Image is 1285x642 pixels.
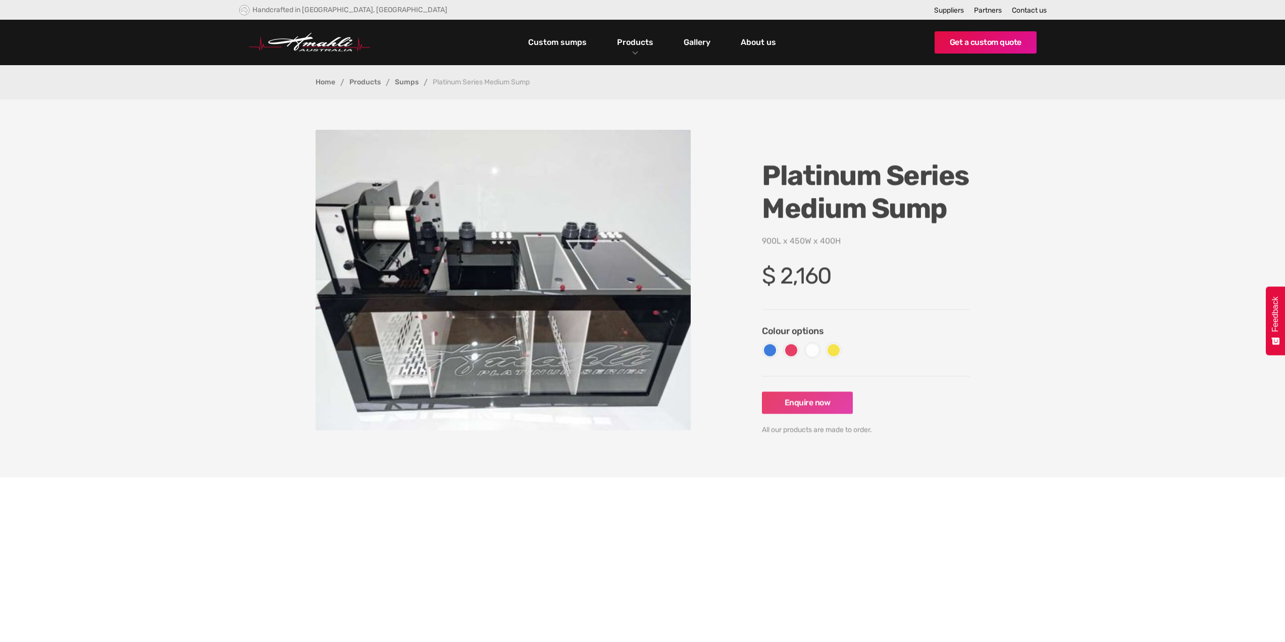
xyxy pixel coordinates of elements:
[1271,297,1280,332] span: Feedback
[395,79,419,86] a: Sumps
[762,424,970,436] div: All our products are made to order.
[762,391,853,414] a: Enquire now
[249,33,370,52] a: home
[249,33,370,52] img: Hmahli Australia Logo
[934,6,964,15] a: Suppliers
[316,79,335,86] a: Home
[1266,286,1285,355] button: Feedback - Show survey
[762,262,970,289] h4: $ 2,160
[762,325,970,337] h6: Colour options
[316,130,691,430] img: Platinum Series Medium Sump
[935,31,1037,54] a: Get a custom quote
[738,34,779,51] a: About us
[609,20,661,65] div: Products
[252,6,447,14] div: Handcrafted in [GEOGRAPHIC_DATA], [GEOGRAPHIC_DATA]
[681,34,713,51] a: Gallery
[526,34,589,51] a: Custom sumps
[433,79,530,86] div: Platinum Series Medium Sump
[762,235,970,247] p: 900L x 450W x 400H
[974,6,1002,15] a: Partners
[762,159,970,225] h1: Platinum Series Medium Sump
[316,130,691,430] a: open lightbox
[614,35,656,50] a: Products
[1012,6,1047,15] a: Contact us
[349,79,381,86] a: Products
